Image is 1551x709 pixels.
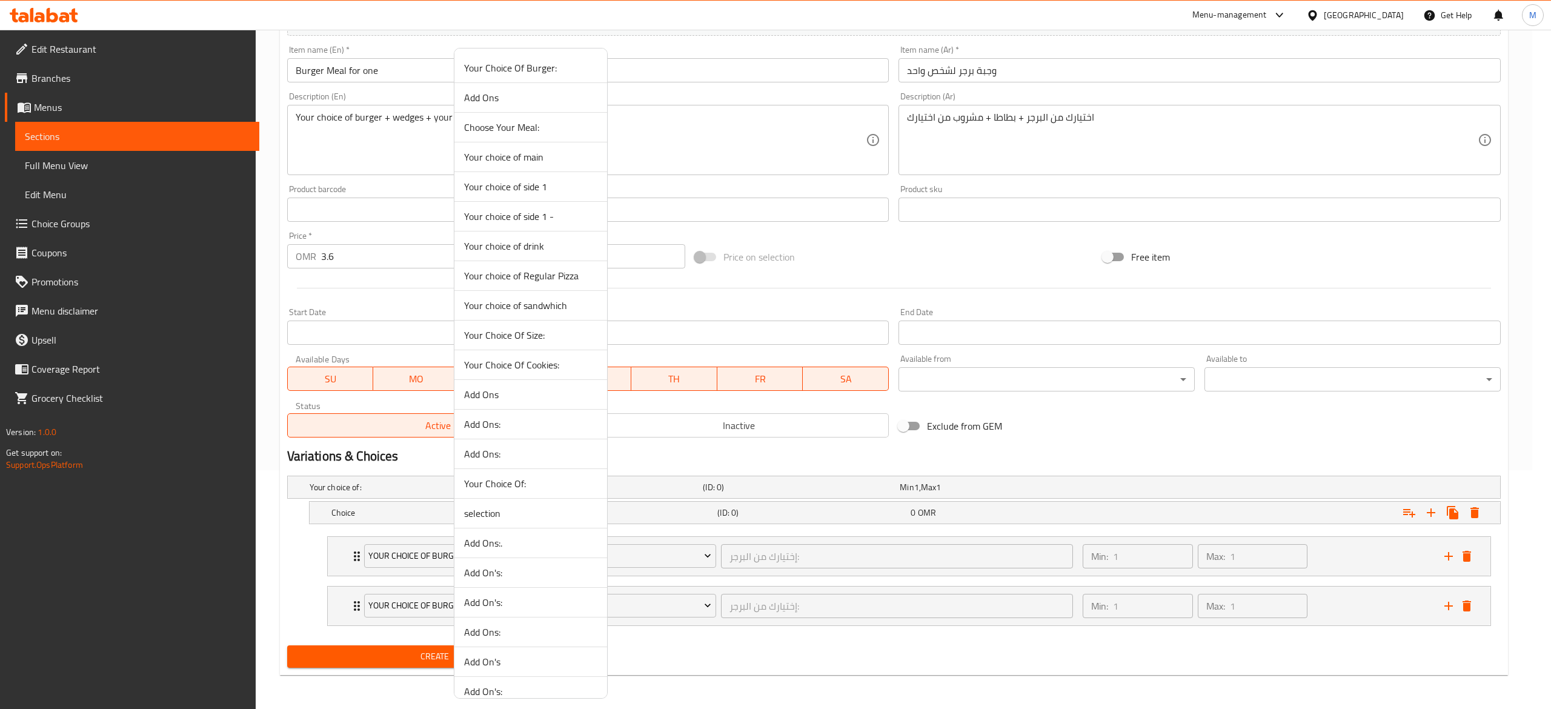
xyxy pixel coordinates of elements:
span: Your choice of side 1 - [464,209,597,224]
span: Your choice of drink [464,239,597,253]
span: selection [464,506,597,521]
span: Add Ons: [464,625,597,639]
span: Your choice of Regular Pizza [464,268,597,283]
span: Add Ons [464,90,597,105]
span: Add On's: [464,684,597,699]
span: Choose Your Meal: [464,120,597,135]
span: Add On's: [464,595,597,610]
span: Your Choice Of Burger: [464,61,597,75]
span: Your Choice Of: [464,476,597,491]
span: Add Ons [464,387,597,402]
span: Your choice of main [464,150,597,164]
span: Add Ons: [464,417,597,431]
span: Your Choice Of Cookies: [464,358,597,372]
span: Add Ons: [464,447,597,461]
span: Your choice of side 1 [464,179,597,194]
span: Add Ons:. [464,536,597,550]
span: Your choice of sandwhich [464,298,597,313]
span: Your Choice Of Size: [464,328,597,342]
span: Add On's: [464,565,597,580]
span: Add On's [464,654,597,669]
